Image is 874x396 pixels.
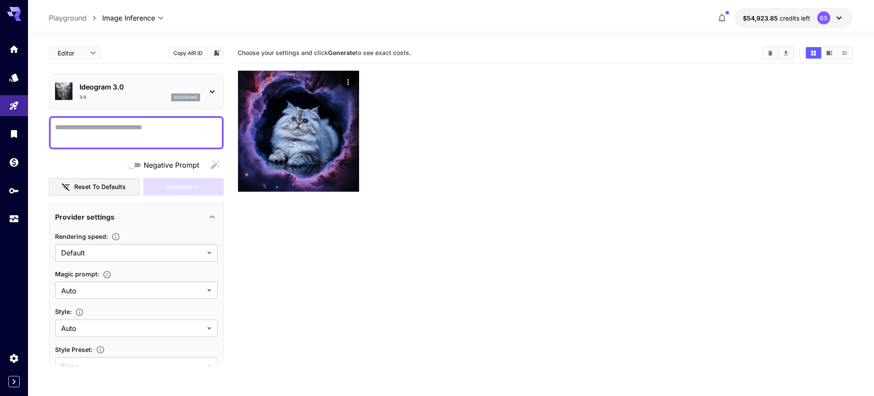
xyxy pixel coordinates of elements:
[79,94,86,100] p: 3.0
[8,376,20,387] button: Expand sidebar
[9,157,19,168] div: Wallet
[55,270,99,278] span: Magic prompt :
[778,47,794,59] button: Download All
[328,49,356,56] b: Generate
[837,47,852,59] button: Show media in list view
[79,82,200,92] p: Ideogram 3.0
[9,100,19,111] div: Playground
[817,11,830,24] div: BS
[9,213,19,224] div: Usage
[102,13,155,23] span: Image Inference
[61,286,204,296] span: Auto
[9,72,19,83] div: Models
[61,248,204,258] span: Default
[9,353,19,364] div: Settings
[55,78,218,105] div: Ideogram 3.03.0ideogram3
[55,233,108,240] span: Rendering speed :
[9,185,19,196] div: API Keys
[9,128,19,139] div: Library
[9,44,19,55] div: Home
[762,46,795,59] div: Clear AllDownload All
[49,178,140,196] button: Reset to defaults
[55,212,114,222] p: Provider settings
[805,46,853,59] div: Show media in grid viewShow media in video viewShow media in list view
[58,48,85,58] span: Editor
[169,47,208,59] button: Copy AIR ID
[55,207,218,227] div: Provider settings
[238,71,359,192] img: 9k=
[55,308,72,315] span: Style :
[174,94,197,100] p: ideogram3
[734,8,853,28] button: $54,923.84922BS
[806,47,821,59] button: Show media in grid view
[144,160,199,170] span: Negative Prompt
[743,14,780,22] span: $54,923.85
[780,14,810,22] span: credits left
[213,48,221,58] button: Add to library
[342,75,355,88] div: Actions
[743,14,810,23] div: $54,923.84922
[822,47,837,59] button: Show media in video view
[238,49,411,56] span: Choose your settings and click to see exact costs.
[763,47,778,59] button: Clear All
[61,323,204,334] span: Auto
[55,346,93,353] span: Style Preset :
[49,13,86,23] a: Playground
[49,13,102,23] nav: breadcrumb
